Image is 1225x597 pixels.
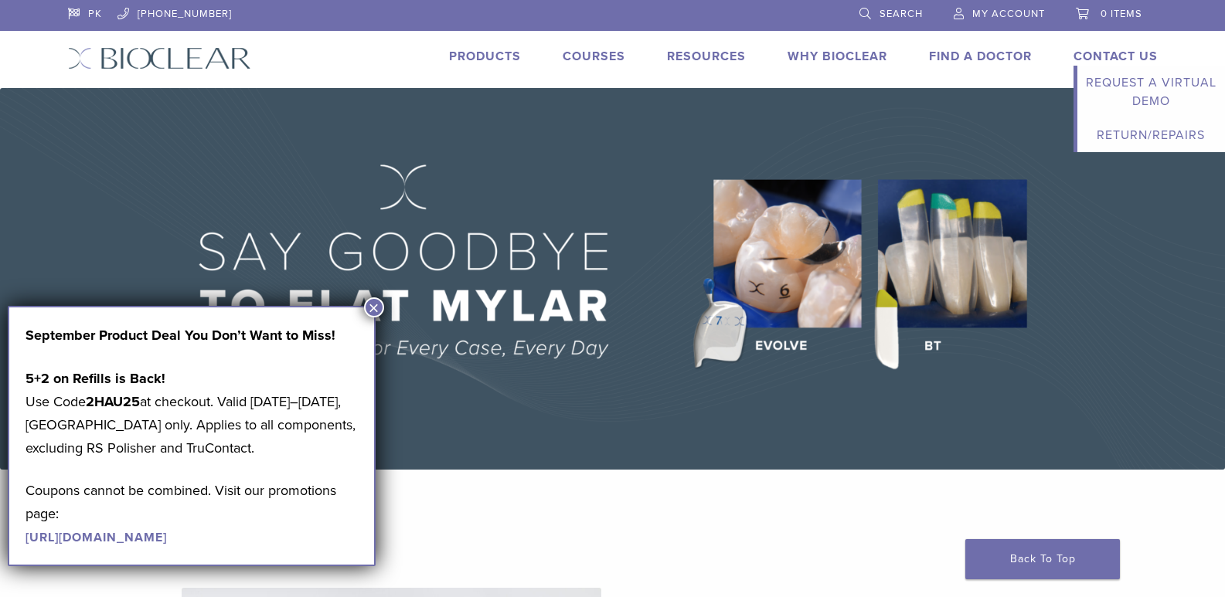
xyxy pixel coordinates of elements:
button: Close [364,297,384,317]
span: Search [880,8,923,20]
a: Products [449,49,521,64]
a: Contact Us [1074,49,1158,64]
span: My Account [972,8,1045,20]
a: Find A Doctor [929,49,1032,64]
p: Use Code at checkout. Valid [DATE]–[DATE], [GEOGRAPHIC_DATA] only. Applies to all components, exc... [26,367,358,460]
p: Coupons cannot be combined. Visit our promotions page: [26,479,358,548]
strong: 5+2 on Refills is Back! [26,370,165,387]
img: Bioclear [68,47,251,70]
a: [URL][DOMAIN_NAME] [26,530,167,545]
span: 0 items [1101,8,1142,20]
a: Back To Top [965,539,1120,579]
a: Why Bioclear [788,49,887,64]
strong: September Product Deal You Don’t Want to Miss! [26,327,335,344]
a: Resources [667,49,746,64]
a: Courses [563,49,625,64]
strong: 2HAU25 [86,393,140,410]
